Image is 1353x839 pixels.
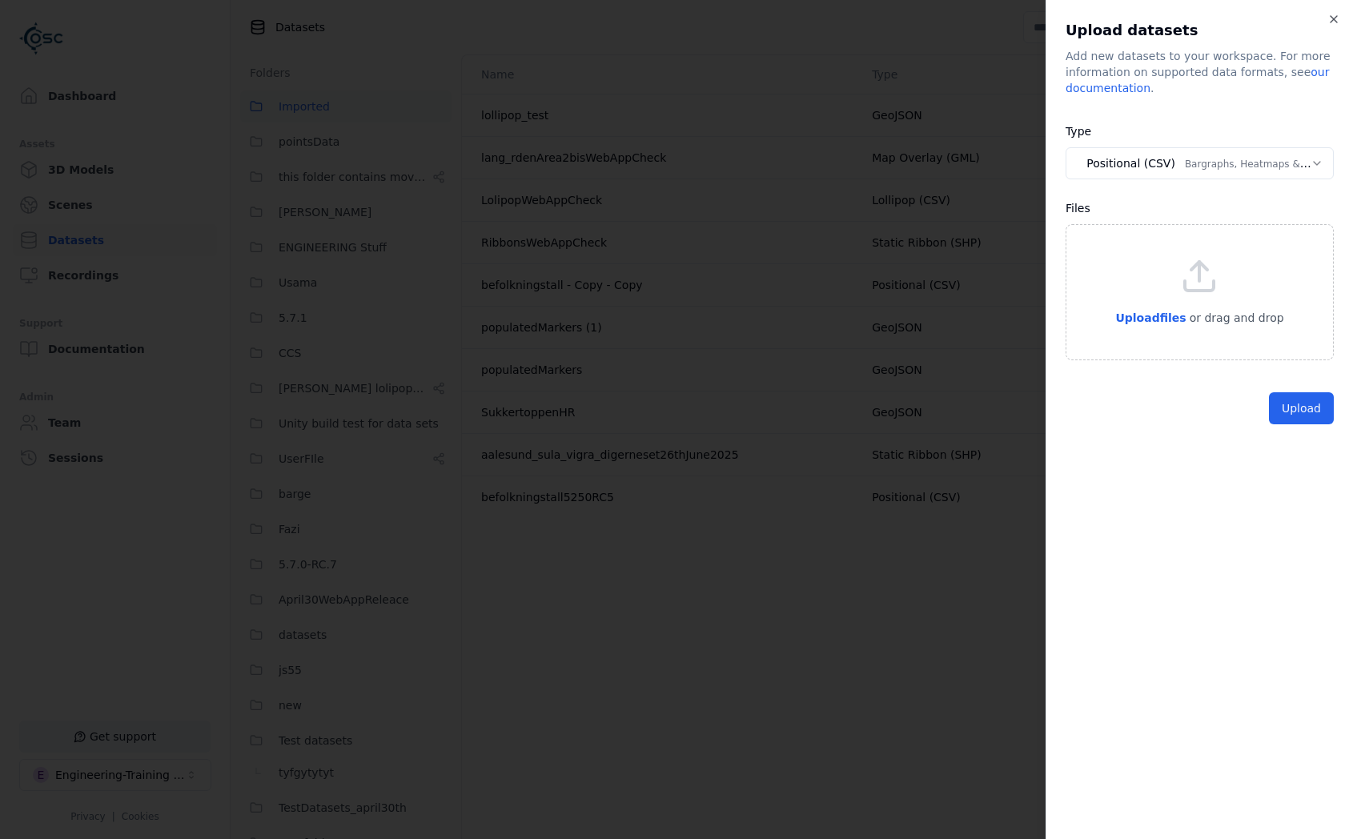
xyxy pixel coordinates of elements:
[1066,19,1334,42] h2: Upload datasets
[1066,48,1334,96] div: Add new datasets to your workspace. For more information on supported data formats, see .
[1186,308,1284,327] p: or drag and drop
[1066,202,1090,215] label: Files
[1269,392,1334,424] button: Upload
[1115,311,1186,324] span: Upload files
[1066,125,1091,138] label: Type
